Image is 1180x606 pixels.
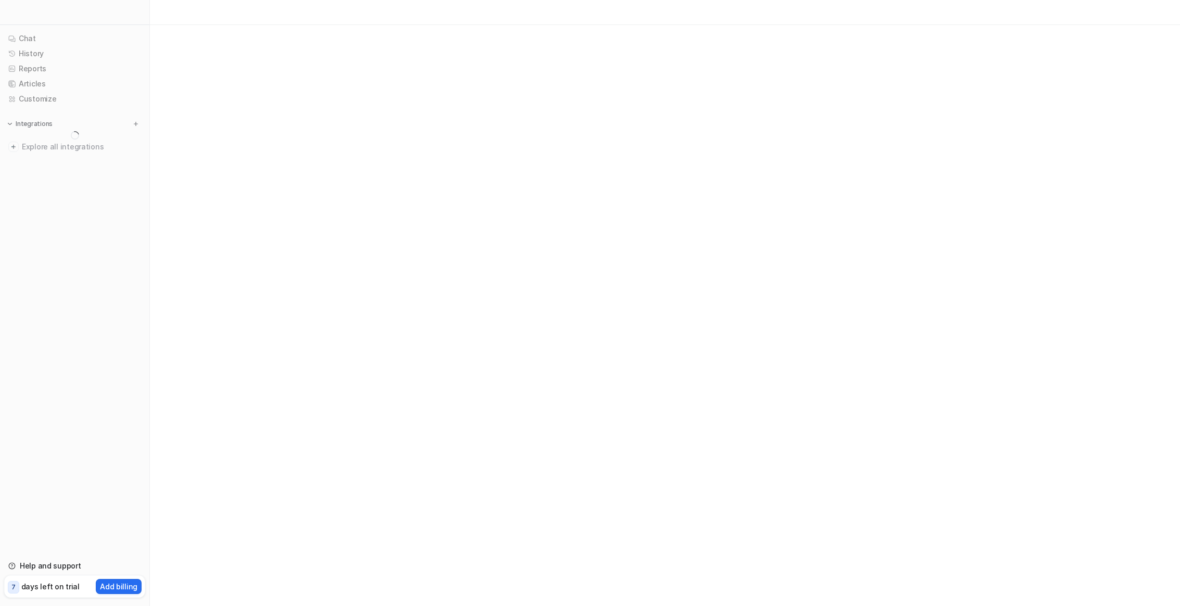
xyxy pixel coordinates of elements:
[4,92,145,106] a: Customize
[6,120,14,128] img: expand menu
[96,579,142,594] button: Add billing
[4,77,145,91] a: Articles
[132,120,139,128] img: menu_add.svg
[4,559,145,573] a: Help and support
[8,142,19,152] img: explore all integrations
[4,46,145,61] a: History
[22,138,141,155] span: Explore all integrations
[4,31,145,46] a: Chat
[4,61,145,76] a: Reports
[4,140,145,154] a: Explore all integrations
[16,120,53,128] p: Integrations
[100,581,137,592] p: Add billing
[4,119,56,129] button: Integrations
[11,583,16,592] p: 7
[21,581,80,592] p: days left on trial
